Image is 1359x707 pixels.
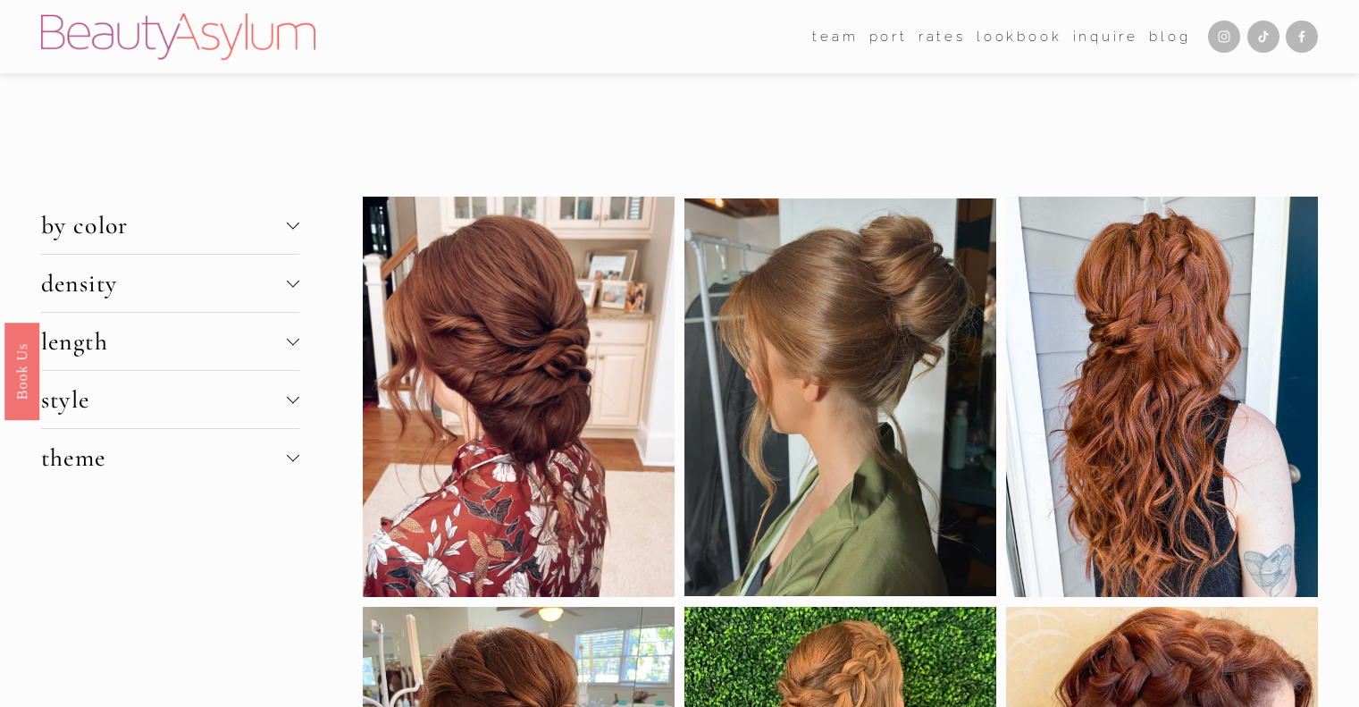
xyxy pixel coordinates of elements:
[919,23,966,50] a: Rates
[41,313,299,370] button: length
[41,268,287,299] span: density
[41,255,299,312] button: density
[41,371,299,428] button: style
[4,322,39,419] a: Book Us
[41,384,287,415] span: style
[41,442,287,473] span: theme
[41,429,299,486] button: theme
[1208,21,1240,53] a: Instagram
[812,25,858,49] span: team
[977,23,1061,50] a: Lookbook
[41,326,287,357] span: length
[1149,23,1190,50] a: Blog
[41,210,287,240] span: by color
[1247,21,1279,53] a: TikTok
[1286,21,1318,53] a: Facebook
[41,197,299,254] button: by color
[41,13,315,60] img: Beauty Asylum | Bridal Hair &amp; Makeup Charlotte &amp; Atlanta
[1073,23,1139,50] a: Inquire
[869,23,908,50] a: port
[812,23,858,50] a: folder dropdown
